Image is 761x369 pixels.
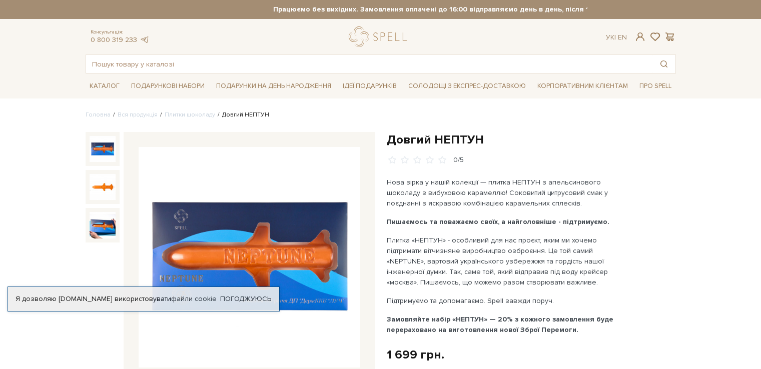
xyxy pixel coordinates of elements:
[652,55,675,73] button: Пошук товару у каталозі
[220,294,271,303] a: Погоджуюсь
[215,110,269,119] li: Довгий НЕПТУН
[127,78,209,94] span: Подарункові набори
[349,26,411,47] a: logo
[165,111,215,118] a: Плитки шоколаду
[453,155,464,165] div: 0/5
[387,315,613,334] b: Замовляйте набір «НЕПТУН» — 20% з кожного замовлення буде перераховано на виготовлення нової Збро...
[86,111,111,118] a: Головна
[387,295,621,306] p: Підтримуємо та допомагаємо. Spell завжди поруч.
[404,77,530,94] a: Солодощі з експрес-доставкою
[387,132,676,147] h1: Довгий НЕПТУН
[140,35,150,44] a: telegram
[86,55,652,73] input: Пошук товару у каталозі
[387,177,621,208] p: Нова зірка у нашій колекції — плитка НЕПТУН з апельсинового шоколаду з вибуховою карамеллю! Соков...
[171,294,217,303] a: файли cookie
[614,33,616,41] span: |
[8,294,279,303] div: Я дозволяю [DOMAIN_NAME] використовувати
[118,111,158,118] a: Вся продукція
[90,212,116,238] img: Довгий НЕПТУН
[387,217,609,226] b: Пишаємось та поважаємо своїх, а найголовніше - підтримуємо.
[90,136,116,162] img: Довгий НЕПТУН
[90,174,116,200] img: Довгий НЕПТУН
[606,33,627,42] div: Ук
[86,78,124,94] span: Каталог
[91,35,137,44] a: 0 800 319 233
[635,78,675,94] span: Про Spell
[139,147,360,368] img: Довгий НЕПТУН
[618,33,627,41] a: En
[212,78,335,94] span: Подарунки на День народження
[533,77,632,94] a: Корпоративним клієнтам
[91,29,150,35] span: Консультація:
[387,235,621,287] p: Плитка «НЕПТУН» - особливий для нас проєкт, яким ми хочемо підтримати вітчизняне виробництво озбр...
[387,347,444,362] div: 1 699 грн.
[339,78,401,94] span: Ідеї подарунків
